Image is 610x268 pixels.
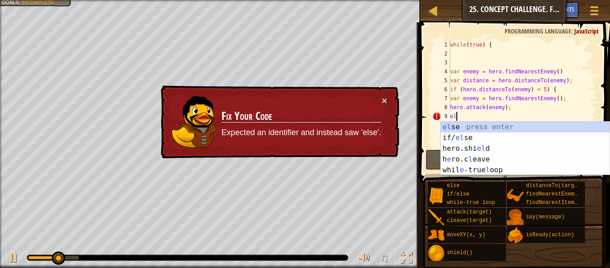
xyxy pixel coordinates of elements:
div: 9 [432,112,450,121]
img: portrait.png [507,209,524,226]
span: while-true loop [447,200,495,206]
img: portrait.png [507,187,524,204]
button: × [382,98,388,107]
div: 4 [432,67,450,76]
span: JavaScript [574,27,599,35]
button: Ctrl + P: Play [4,250,22,268]
img: portrait.png [428,209,445,226]
button: ♫ [378,250,393,268]
span: findNearestEnemy() [526,191,584,197]
div: 3 [432,58,450,67]
div: 1 [432,40,450,49]
p: Expected an identifier and instead saw 'else'. [221,126,381,140]
span: Programming language [505,27,571,35]
span: cleave(target) [447,217,492,224]
button: Adjust volume [355,250,373,268]
img: duck_alejandro.png [171,94,217,147]
span: if/else [447,191,469,197]
span: moveXY(x, y) [447,232,485,238]
span: isReady(action) [526,232,574,238]
span: attack(target) [447,209,492,215]
div: 8 [432,103,450,112]
button: Run ⇧↵ [426,149,508,170]
span: findNearestItem() [526,200,581,206]
div: 13 [432,148,450,157]
div: 5 [432,76,450,85]
div: 12 [432,139,450,148]
img: portrait.png [428,227,445,244]
span: shield() [447,250,473,256]
span: ♫ [380,251,389,264]
button: Show game menu [583,2,606,23]
span: distanceTo(target) [526,183,584,189]
button: Toggle fullscreen [397,250,415,268]
img: portrait.png [428,245,445,262]
h3: Fix Your Code [221,109,381,124]
div: 2 [432,49,450,58]
img: portrait.png [428,187,445,204]
div: 10 [432,121,450,130]
span: Hints [560,5,574,13]
span: else [447,183,460,189]
div: 11 [432,130,450,139]
div: 6 [432,85,450,94]
span: say(message) [526,214,564,220]
span: : [571,27,574,35]
div: 7 [432,94,450,103]
img: portrait.png [507,227,524,244]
